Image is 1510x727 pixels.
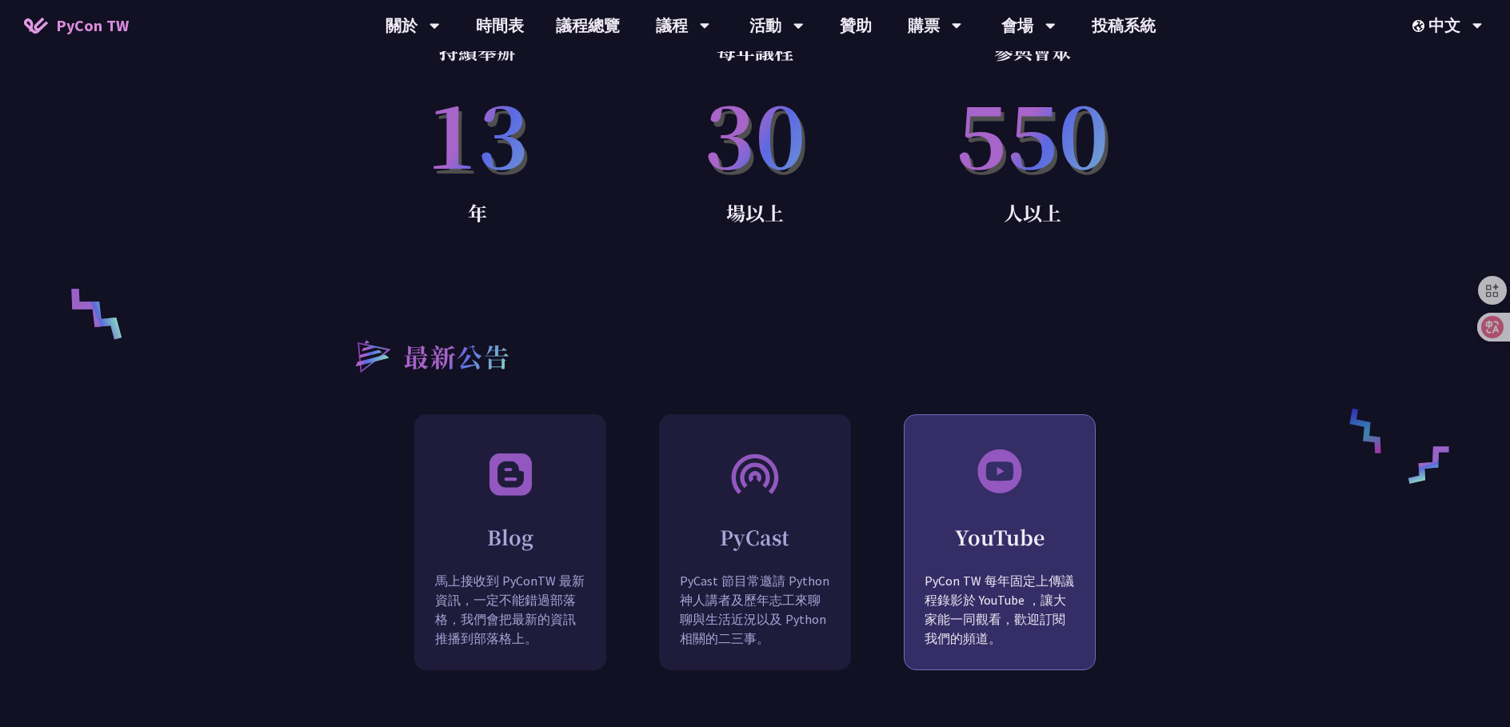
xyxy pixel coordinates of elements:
img: heading-bullet [339,325,403,385]
p: 13 [339,67,617,197]
img: Locale Icon [1412,20,1428,32]
p: 年 [339,197,617,229]
p: 持續舉辦 [339,35,617,67]
img: Home icon of PyCon TW 2025 [24,18,48,34]
h2: 最新公告 [403,337,510,375]
h2: Blog [415,523,605,551]
p: 每年議程 [617,35,894,67]
h2: PyCast [660,523,850,551]
p: PyCon TW 每年固定上傳議程錄影於 YouTube ，讓大家能一同觀看，歡迎訂閱我們的頻道。 [905,571,1095,672]
img: svg+xml;base64,PHN2ZyB3aWR0aD0iNjAiIGhlaWdodD0iNjAiIHZpZXdCb3g9IjAgMCA2MCA2MCIgZmlsbD0ibm9uZSIgeG... [976,447,1024,495]
p: 場以上 [617,197,894,229]
p: PyCast 節目常邀請 Python 神人講者及歷年志工來聊聊與生活近況以及 Python 相關的二三事。 [660,571,850,672]
p: 人以上 [893,197,1171,229]
p: 馬上接收到 PyConTW 最新資訊，一定不能錯過部落格，我們會把最新的資訊推播到部落格上。 [415,571,605,672]
p: 30 [617,67,894,197]
a: PyCon TW [8,6,145,46]
img: PyCast.bcca2a8.svg [729,447,781,499]
img: Blog.348b5bb.svg [485,447,536,499]
h2: YouTube [905,523,1095,551]
p: 550 [893,67,1171,197]
span: PyCon TW [56,14,129,38]
p: 參與會眾 [893,35,1171,67]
